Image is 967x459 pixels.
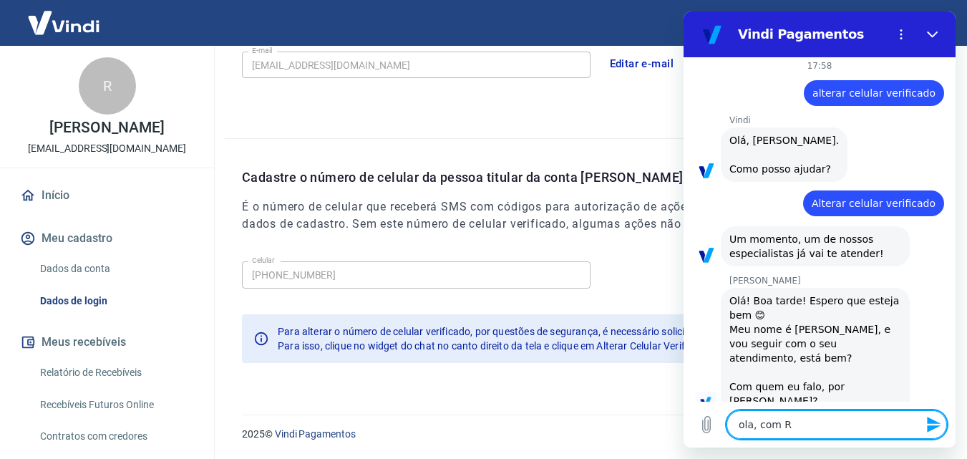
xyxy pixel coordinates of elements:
a: Vindi Pagamentos [275,428,356,440]
p: Cadastre o número de celular da pessoa titular da conta [PERSON_NAME] [242,168,950,187]
p: [PERSON_NAME] [49,120,164,135]
button: Editar e-mail [602,49,682,79]
button: Meus recebíveis [17,327,197,358]
button: Sair [898,10,950,37]
a: Início [17,180,197,211]
h6: É o número de celular que receberá SMS com códigos para autorização de ações específicas na conta... [242,198,950,233]
span: Para alterar o número de celular verificado, por questões de segurança, é necessário solicitar di... [278,326,868,337]
img: Vindi [17,1,110,44]
span: Para isso, clique no widget do chat no canto direito da tela e clique em Alterar Celular Verificado. [278,340,713,352]
a: Dados de login [34,286,197,316]
a: Relatório de Recebíveis [34,358,197,387]
div: R [79,57,136,115]
button: Meu cadastro [17,223,197,254]
label: E-mail [252,45,272,56]
p: 2025 © [242,427,933,442]
a: Contratos com credores [34,422,197,451]
label: Celular [252,255,275,266]
p: [EMAIL_ADDRESS][DOMAIN_NAME] [28,141,186,156]
a: Dados da conta [34,254,197,284]
a: Recebíveis Futuros Online [34,390,197,420]
iframe: Janela de mensagens [684,11,956,448]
